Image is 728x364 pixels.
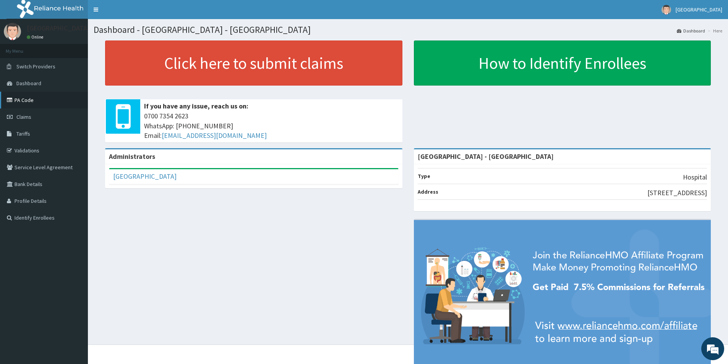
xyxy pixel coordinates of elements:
[16,130,30,137] span: Tariffs
[144,102,248,110] b: If you have any issue, reach us on:
[4,23,21,40] img: User Image
[683,172,707,182] p: Hospital
[414,40,711,86] a: How to Identify Enrollees
[113,172,177,181] a: [GEOGRAPHIC_DATA]
[662,5,671,15] img: User Image
[418,188,438,195] b: Address
[418,173,430,180] b: Type
[27,25,90,32] p: [GEOGRAPHIC_DATA]
[418,152,554,161] strong: [GEOGRAPHIC_DATA] - [GEOGRAPHIC_DATA]
[105,40,402,86] a: Click here to submit claims
[647,188,707,198] p: [STREET_ADDRESS]
[16,113,31,120] span: Claims
[676,6,722,13] span: [GEOGRAPHIC_DATA]
[677,28,705,34] a: Dashboard
[16,80,41,87] span: Dashboard
[27,34,45,40] a: Online
[109,152,155,161] b: Administrators
[144,111,399,141] span: 0700 7354 2623 WhatsApp: [PHONE_NUMBER] Email:
[162,131,267,140] a: [EMAIL_ADDRESS][DOMAIN_NAME]
[706,28,722,34] li: Here
[16,63,55,70] span: Switch Providers
[94,25,722,35] h1: Dashboard - [GEOGRAPHIC_DATA] - [GEOGRAPHIC_DATA]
